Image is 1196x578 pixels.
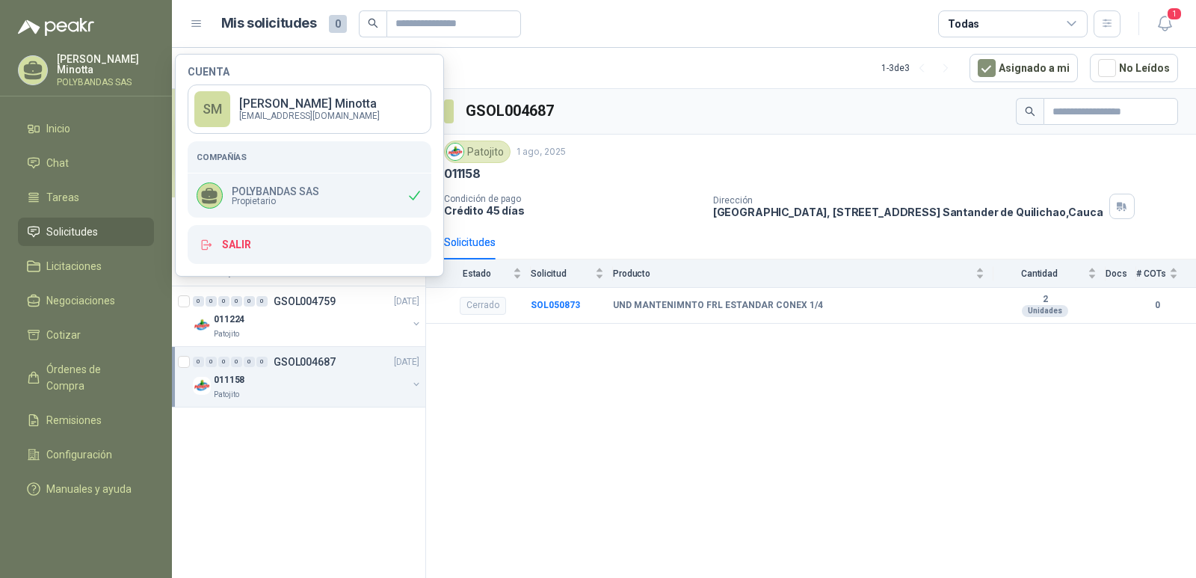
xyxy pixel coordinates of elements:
p: 011158 [444,166,481,182]
h5: Compañías [197,150,422,164]
p: [EMAIL_ADDRESS][DOMAIN_NAME] [239,111,380,120]
span: Remisiones [46,412,102,428]
div: 0 [256,296,268,307]
p: Crédito 45 días [444,204,701,217]
p: [GEOGRAPHIC_DATA], [STREET_ADDRESS] Santander de Quilichao , Cauca [713,206,1103,218]
span: Inicio [46,120,70,137]
img: Logo peakr [18,18,94,36]
div: Unidades [1022,305,1068,317]
span: Cantidad [993,268,1085,279]
div: 0 [218,296,229,307]
p: Condición de pago [444,194,701,204]
p: Dirección [713,195,1103,206]
p: [PERSON_NAME] Minotta [57,54,154,75]
a: Chat [18,149,154,177]
div: POLYBANDAS SASPropietario [188,173,431,218]
span: Negociaciones [46,292,115,309]
p: POLYBANDAS SAS [57,78,154,87]
img: Company Logo [193,316,211,334]
div: 0 [206,357,217,367]
b: 2 [993,294,1097,306]
a: Manuales y ayuda [18,475,154,503]
span: # COTs [1136,268,1166,279]
span: Estado [444,268,510,279]
span: Producto [613,268,972,279]
span: 0 [329,15,347,33]
p: GSOL004759 [274,296,336,307]
a: Remisiones [18,406,154,434]
span: Configuración [46,446,112,463]
p: GSOL004687 [274,357,336,367]
div: Patojito [444,141,511,163]
div: 0 [256,357,268,367]
div: 0 [218,357,229,367]
p: Patojito [214,389,239,401]
p: POLYBANDAS SAS [232,186,319,197]
a: Inicio [18,114,154,143]
a: Configuración [18,440,154,469]
a: 0 0 0 0 0 0 GSOL004759[DATE] Company Logo011224Patojito [193,292,422,340]
div: Todas [948,16,979,32]
span: Licitaciones [46,258,102,274]
th: Solicitud [531,259,613,287]
th: Cantidad [993,259,1106,287]
th: Estado [426,259,531,287]
button: 1 [1151,10,1178,37]
th: Docs [1106,259,1136,287]
a: Solicitudes [18,218,154,246]
span: Propietario [232,197,319,206]
p: Patojito [214,328,239,340]
div: 0 [231,296,242,307]
a: Tareas [18,183,154,212]
a: SM[PERSON_NAME] Minotta[EMAIL_ADDRESS][DOMAIN_NAME] [188,84,431,134]
img: Company Logo [193,377,211,395]
p: [DATE] [394,355,419,369]
span: Manuales y ayuda [46,481,132,497]
span: Órdenes de Compra [46,361,140,394]
th: # COTs [1136,259,1196,287]
p: 011158 [214,373,244,387]
div: 0 [231,357,242,367]
span: Cotizar [46,327,81,343]
div: 0 [244,357,255,367]
div: Cerrado [460,297,506,315]
div: 0 [193,357,204,367]
a: Licitaciones [18,252,154,280]
button: No Leídos [1090,54,1178,82]
span: 1 [1166,7,1183,21]
th: Producto [613,259,993,287]
p: 1 ago, 2025 [517,145,566,159]
a: SOL050873 [531,300,580,310]
span: search [368,18,378,28]
div: 0 [193,296,204,307]
b: UND MANTENIMNTO FRL ESTANDAR CONEX 1/4 [613,300,823,312]
div: Solicitudes [444,234,496,250]
span: Solicitudes [46,224,98,240]
div: 0 [244,296,255,307]
button: Asignado a mi [970,54,1078,82]
span: Tareas [46,189,79,206]
p: [DATE] [394,295,419,309]
h4: Cuenta [188,67,431,77]
div: 0 [206,296,217,307]
a: 0 0 0 0 0 0 GSOL004687[DATE] Company Logo011158Patojito [193,353,422,401]
span: search [1025,106,1035,117]
p: 011224 [214,313,244,327]
span: Solicitud [531,268,592,279]
button: Salir [188,225,431,264]
h3: GSOL004687 [466,99,556,123]
a: Órdenes de Compra [18,355,154,400]
a: Cotizar [18,321,154,349]
h1: Mis solicitudes [221,13,317,34]
a: Negociaciones [18,286,154,315]
span: Chat [46,155,69,171]
b: 0 [1136,298,1178,313]
p: [PERSON_NAME] Minotta [239,98,380,110]
div: SM [194,91,230,127]
div: 1 - 3 de 3 [881,56,958,80]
